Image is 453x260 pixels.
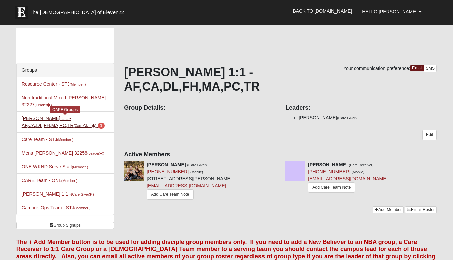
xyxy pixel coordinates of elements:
[373,206,404,213] a: Add Member
[22,178,77,183] a: CARE Team - ONL(Member )
[57,138,73,142] small: (Member )
[124,65,437,94] h1: [PERSON_NAME] 1:1 -AF,CA,DL,FH,MA,PC,TR
[343,66,410,71] span: Your communication preference:
[190,170,203,174] small: (Mobile)
[337,116,357,120] small: (Care Giver)
[22,116,105,128] a: [PERSON_NAME] 1:1 -AF,CA,DL,FH,MA,PC,TR(Care Giver) 1
[17,63,114,77] div: Groups
[422,130,437,140] a: Edit
[357,3,427,20] a: Hello [PERSON_NAME]
[61,179,77,183] small: (Member )
[405,206,437,213] a: Email Roster
[70,82,86,86] small: (Member )
[349,163,374,167] small: (Care Receiver)
[147,161,232,201] div: [STREET_ADDRESS][PERSON_NAME]
[362,9,417,14] span: Hello [PERSON_NAME]
[124,151,437,158] h4: Active Members
[74,124,97,128] small: (Care Giver )
[11,2,145,19] a: The [DEMOGRAPHIC_DATA] of Eleven22
[147,183,226,188] a: [EMAIL_ADDRESS][DOMAIN_NAME]
[22,137,73,142] a: Care Team - STJ(Member )
[35,103,52,107] small: (Leader )
[22,95,106,107] a: Non-traditional Mixed [PERSON_NAME] 32227(Leader)
[87,151,104,155] small: (Leader )
[22,150,104,156] a: Mens [PERSON_NAME] 32258(Leader)
[147,169,189,174] a: [PHONE_NUMBER]
[22,205,90,210] a: Campus Ops Team - STJ(Member )
[16,222,114,229] a: Group Signups
[98,123,105,129] span: number of pending members
[285,104,437,112] h4: Leaders:
[72,165,88,169] small: (Member )
[22,191,94,197] a: [PERSON_NAME] 1:1 -(Care Giver)
[352,170,364,174] small: (Mobile)
[410,65,424,71] a: Email
[124,104,275,112] h4: Group Details:
[71,192,94,196] small: (Care Giver )
[308,182,355,193] a: Add Care Team Note
[147,162,186,167] strong: [PERSON_NAME]
[299,114,437,121] li: [PERSON_NAME]
[288,3,357,19] a: Back to [DOMAIN_NAME]
[74,206,90,210] small: (Member )
[187,163,207,167] small: (Care Giver)
[424,65,437,72] a: SMS
[22,81,86,87] a: Resource Center - STJ(Member )
[15,6,28,19] img: Eleven22 logo
[308,162,347,167] strong: [PERSON_NAME]
[308,176,387,181] a: [EMAIL_ADDRESS][DOMAIN_NAME]
[147,189,194,200] a: Add Care Team Note
[308,169,350,174] a: [PHONE_NUMBER]
[30,9,124,16] span: The [DEMOGRAPHIC_DATA] of Eleven22
[50,106,80,113] div: CARE Groups
[22,164,88,169] a: ONE WKND Serve Staff(Member )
